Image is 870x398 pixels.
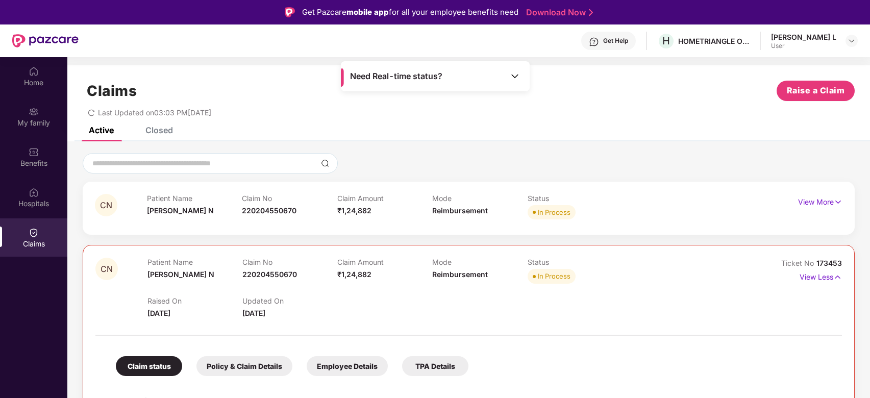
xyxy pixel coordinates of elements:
[432,194,528,203] p: Mode
[834,196,842,208] img: svg+xml;base64,PHN2ZyB4bWxucz0iaHR0cDovL3d3dy53My5vcmcvMjAwMC9zdmciIHdpZHRoPSIxNyIgaGVpZ2h0PSIxNy...
[89,125,114,135] div: Active
[29,107,39,117] img: svg+xml;base64,PHN2ZyB3aWR0aD0iMjAiIGhlaWdodD0iMjAiIHZpZXdCb3g9IjAgMCAyMCAyMCIgZmlsbD0ibm9uZSIgeG...
[800,269,842,283] p: View Less
[321,159,329,167] img: svg+xml;base64,PHN2ZyBpZD0iU2VhcmNoLTMyeDMyIiB4bWxucz0iaHR0cDovL3d3dy53My5vcmcvMjAwMC9zdmciIHdpZH...
[432,206,488,215] span: Reimbursement
[432,258,527,266] p: Mode
[12,34,79,47] img: New Pazcare Logo
[147,270,214,279] span: [PERSON_NAME] N
[98,108,211,117] span: Last Updated on 03:03 PM[DATE]
[29,66,39,77] img: svg+xml;base64,PHN2ZyBpZD0iSG9tZSIgeG1sbnM9Imh0dHA6Ly93d3cudzMub3JnLzIwMDAvc3ZnIiB3aWR0aD0iMjAiIG...
[242,258,337,266] p: Claim No
[538,271,570,281] div: In Process
[242,270,297,279] span: 220204550670
[816,259,842,267] span: 173453
[242,206,296,215] span: 220204550670
[771,42,836,50] div: User
[101,265,113,273] span: CN
[147,296,242,305] p: Raised On
[771,32,836,42] div: [PERSON_NAME] L
[510,71,520,81] img: Toggle Icon
[285,7,295,17] img: Logo
[116,356,182,376] div: Claim status
[242,194,337,203] p: Claim No
[337,194,433,203] p: Claim Amount
[145,125,173,135] div: Closed
[147,309,170,317] span: [DATE]
[337,258,432,266] p: Claim Amount
[302,6,518,18] div: Get Pazcare for all your employee benefits need
[787,84,845,97] span: Raise a Claim
[402,356,468,376] div: TPA Details
[100,201,112,210] span: CN
[87,82,137,99] h1: Claims
[432,270,488,279] span: Reimbursement
[528,258,623,266] p: Status
[196,356,292,376] div: Policy & Claim Details
[662,35,670,47] span: H
[589,37,599,47] img: svg+xml;base64,PHN2ZyBpZD0iSGVscC0zMngzMiIgeG1sbnM9Imh0dHA6Ly93d3cudzMub3JnLzIwMDAvc3ZnIiB3aWR0aD...
[29,187,39,197] img: svg+xml;base64,PHN2ZyBpZD0iSG9zcGl0YWxzIiB4bWxucz0iaHR0cDovL3d3dy53My5vcmcvMjAwMC9zdmciIHdpZHRoPS...
[589,7,593,18] img: Stroke
[242,296,337,305] p: Updated On
[350,71,442,82] span: Need Real-time status?
[147,194,242,203] p: Patient Name
[798,194,842,208] p: View More
[848,37,856,45] img: svg+xml;base64,PHN2ZyBpZD0iRHJvcGRvd24tMzJ4MzIiIHhtbG5zPSJodHRwOi8vd3d3LnczLm9yZy8yMDAwL3N2ZyIgd2...
[88,108,95,117] span: redo
[678,36,750,46] div: HOMETRIANGLE ONLINE SERVICES PRIVATE LIMITED
[337,270,371,279] span: ₹1,24,882
[147,258,242,266] p: Patient Name
[603,37,628,45] div: Get Help
[29,228,39,238] img: svg+xml;base64,PHN2ZyBpZD0iQ2xhaW0iIHhtbG5zPSJodHRwOi8vd3d3LnczLm9yZy8yMDAwL3N2ZyIgd2lkdGg9IjIwIi...
[538,207,570,217] div: In Process
[307,356,388,376] div: Employee Details
[29,147,39,157] img: svg+xml;base64,PHN2ZyBpZD0iQmVuZWZpdHMiIHhtbG5zPSJodHRwOi8vd3d3LnczLm9yZy8yMDAwL3N2ZyIgd2lkdGg9Ij...
[777,81,855,101] button: Raise a Claim
[781,259,816,267] span: Ticket No
[833,271,842,283] img: svg+xml;base64,PHN2ZyB4bWxucz0iaHR0cDovL3d3dy53My5vcmcvMjAwMC9zdmciIHdpZHRoPSIxNyIgaGVpZ2h0PSIxNy...
[346,7,389,17] strong: mobile app
[147,206,214,215] span: [PERSON_NAME] N
[528,194,623,203] p: Status
[337,206,371,215] span: ₹1,24,882
[242,309,265,317] span: [DATE]
[526,7,590,18] a: Download Now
